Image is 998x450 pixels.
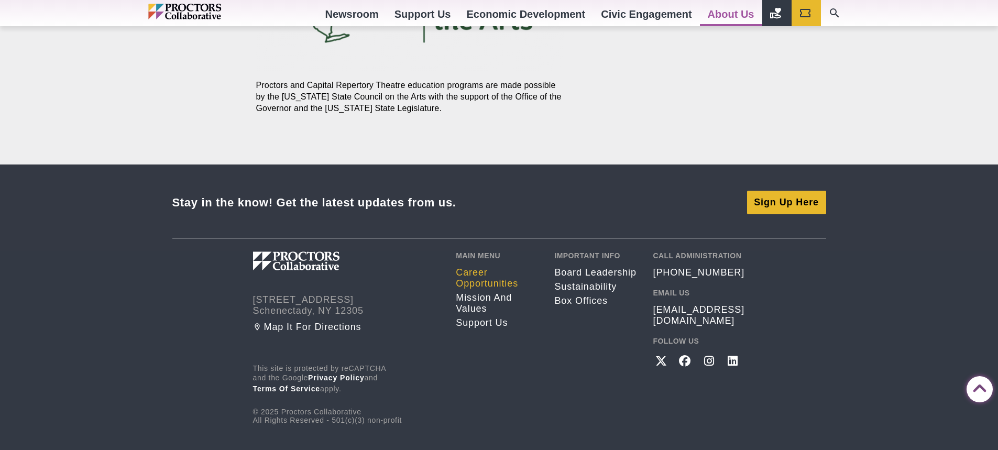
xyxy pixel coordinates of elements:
[148,4,266,19] img: Proctors logo
[172,195,456,210] div: Stay in the know! Get the latest updates from us.
[653,304,745,326] a: [EMAIL_ADDRESS][DOMAIN_NAME]
[554,267,637,278] a: Board Leadership
[456,317,539,328] a: Support Us
[253,385,321,393] a: Terms of Service
[308,374,365,382] a: Privacy Policy
[747,191,826,214] a: Sign Up Here
[253,364,441,424] div: © 2025 Proctors Collaborative All Rights Reserved - 501(c)(3) non-profit
[256,80,564,114] p: Proctors and Capital Repertory Theatre education programs are made possible by the [US_STATE] Sta...
[653,337,745,345] h2: Follow Us
[653,267,744,278] a: [PHONE_NUMBER]
[456,292,539,314] a: Mission and Values
[253,251,394,270] img: Proctors logo
[967,377,988,398] a: Back to Top
[253,322,441,333] a: Map it for directions
[554,281,637,292] a: Sustainability
[456,267,539,289] a: Career opportunities
[456,251,539,260] h2: Main Menu
[253,294,441,316] address: [STREET_ADDRESS] Schenectady, NY 12305
[554,251,637,260] h2: Important Info
[653,289,745,297] h2: Email Us
[554,295,637,306] a: Box Offices
[253,364,441,394] p: This site is protected by reCAPTCHA and the Google and apply.
[653,251,745,260] h2: Call Administration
